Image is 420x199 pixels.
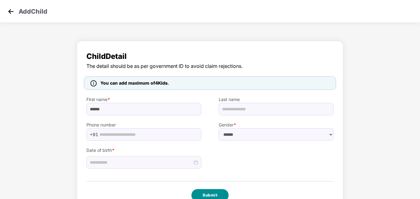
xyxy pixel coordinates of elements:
[86,122,201,128] label: Phone number
[219,122,334,128] label: Gender
[19,7,47,14] p: Add Child
[90,80,97,86] img: icon
[6,7,15,16] img: svg+xml;base64,PHN2ZyB4bWxucz0iaHR0cDovL3d3dy53My5vcmcvMjAwMC9zdmciIHdpZHRoPSIzMCIgaGVpZ2h0PSIzMC...
[86,96,201,103] label: First name
[86,62,334,70] span: The detail should be as per government ID to avoid claim rejections.
[100,80,169,86] span: You can add maximum of 4 Kids.
[90,130,98,139] span: +91
[219,96,334,103] label: Last name
[86,51,334,62] span: Child Detail
[86,147,201,154] label: Date of birth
